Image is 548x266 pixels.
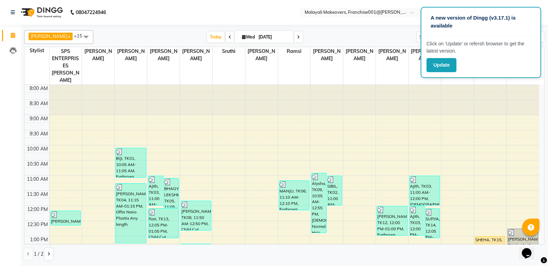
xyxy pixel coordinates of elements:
[377,206,407,235] div: [PERSON_NAME], TK12, 12:00 PM-01:00 PM, Eyebrows Threading
[425,209,440,238] div: SURYA, TK14, 12:05 PM-01:05 PM, Child Cut
[475,236,505,266] div: SHEHA, TK15, 01:00 PM-02:00 PM, Highlighting (Per Streaks)
[426,40,535,55] p: Click on ‘Update’ or refersh browser to get the latest version.
[24,47,49,54] div: Stylist
[116,148,146,177] div: BIJI, TK01, 10:05 AM-11:05 AM, Eyebrows Threading
[28,85,49,92] div: 8:00 AM
[279,181,309,210] div: MANJU, TK06, 11:10 AM-12:10 PM, Eyebrows Threading
[148,176,163,205] div: Ajith, TK03, 11:00 AM-12:00 PM, Child Cut
[410,206,424,235] div: Ajith, TK03, 12:00 PM-01:00 PM, [DEMOGRAPHIC_DATA] [PERSON_NAME] Coloring C
[376,47,408,63] span: [PERSON_NAME]
[26,221,49,228] div: 12:30 PM
[50,47,82,85] span: SPS ENTERPRISES [PERSON_NAME]
[28,130,49,137] div: 9:30 AM
[312,173,326,233] div: Aiysha, TK09, 10:55 AM-12:55 PM, [DEMOGRAPHIC_DATA] Normal Hair Cut,[DEMOGRAPHIC_DATA] [PERSON_NA...
[207,32,224,42] span: Today
[431,14,531,30] p: A new version of Dingg (v3.17.1) is available
[410,176,440,205] div: Ajith, TK03, 11:00 AM-12:00 PM, [DEMOGRAPHIC_DATA] [PERSON_NAME] Styling
[310,47,343,63] span: [PERSON_NAME]
[28,100,49,107] div: 8:30 AM
[25,176,49,183] div: 11:00 AM
[256,32,291,42] input: 2025-09-03
[116,184,146,243] div: [PERSON_NAME], TK04, 11:15 AM-01:15 PM, Offer Nano Plastia Any length
[28,115,49,122] div: 9:00 AM
[25,160,49,168] div: 10:30 AM
[508,229,538,258] div: [PERSON_NAME], TK10, 12:45 PM-01:45 PM, D-Tan Cleanup
[426,58,456,72] button: Update
[180,47,212,63] span: [PERSON_NAME]
[147,47,180,63] span: [PERSON_NAME]
[240,34,256,40] span: Wed
[25,145,49,153] div: 10:00 AM
[409,47,441,63] span: [PERSON_NAME]
[31,33,67,39] span: [PERSON_NAME]
[148,209,179,238] div: Rari, TK13, 12:05 PM-01:05 PM, Child Cut
[416,32,476,42] input: Search Appointment
[29,236,49,243] div: 1:00 PM
[278,47,310,56] span: Ramsi
[343,47,376,63] span: [PERSON_NAME]
[51,211,81,225] div: [PERSON_NAME], TK07, 12:10 PM-12:40 PM, Ornaments Collection
[181,201,211,230] div: [PERSON_NAME], TK08, 11:50 AM-12:50 PM, Child Cut
[213,47,245,56] span: Sruthi
[115,47,147,63] span: [PERSON_NAME]
[74,33,87,38] span: +15
[34,251,43,258] span: 1 / 2
[67,33,71,39] a: x
[26,206,49,213] div: 12:00 PM
[18,3,65,22] img: logo
[82,47,114,63] span: [PERSON_NAME]
[76,3,106,22] b: 08047224946
[519,239,541,259] iframe: chat widget
[327,176,342,205] div: SIBIL, TK02, 11:00 AM-12:00 PM, Layer Cut
[164,178,179,208] div: BHAGYA LEKSHMI, TK05, 11:05 AM-12:05 PM, [DEMOGRAPHIC_DATA] Normal Hair Cut
[25,191,49,198] div: 11:30 AM
[245,47,278,63] span: [PERSON_NAME]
